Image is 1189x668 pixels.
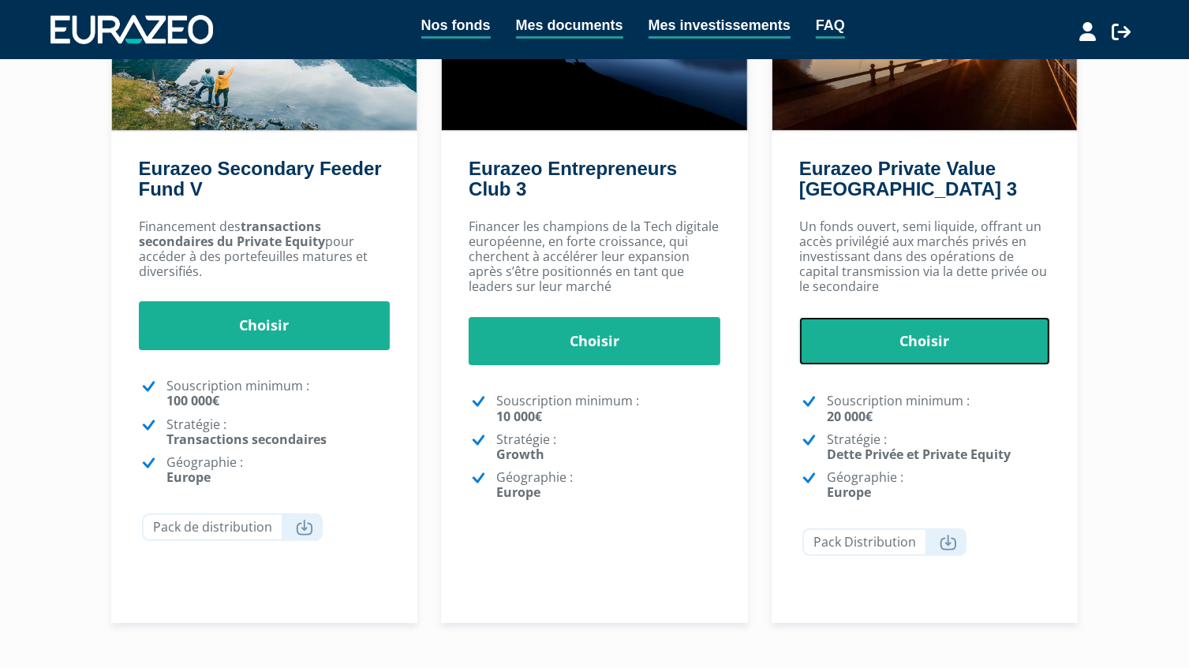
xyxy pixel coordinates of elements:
a: Eurazeo Entrepreneurs Club 3 [469,158,677,200]
a: Mes investissements [649,14,791,39]
a: FAQ [816,14,845,39]
a: Choisir [799,317,1051,366]
p: Stratégie : [827,432,1051,462]
img: 1732889491-logotype_eurazeo_blanc_rvb.png [50,15,213,43]
a: Nos fonds [421,14,491,39]
strong: Dette Privée et Private Equity [827,446,1011,463]
p: Souscription minimum : [496,394,720,424]
strong: transactions secondaires du Private Equity [139,218,325,250]
a: Eurazeo Private Value [GEOGRAPHIC_DATA] 3 [799,158,1017,200]
p: Souscription minimum : [827,394,1051,424]
strong: Europe [496,483,540,501]
strong: Europe [827,483,871,501]
strong: 10 000€ [496,408,542,425]
p: Géographie : [166,455,391,485]
a: Eurazeo Secondary Feeder Fund V [139,158,382,200]
a: Mes documents [516,14,623,39]
p: Stratégie : [496,432,720,462]
a: Pack de distribution [142,513,323,541]
p: Stratégie : [166,417,391,447]
p: Financement des pour accéder à des portefeuilles matures et diversifiés. [139,219,391,280]
strong: Europe [166,468,211,486]
p: Géographie : [827,470,1051,500]
strong: 20 000€ [827,408,873,425]
p: Un fonds ouvert, semi liquide, offrant un accès privilégié aux marchés privés en investissant dan... [799,219,1051,295]
strong: Transactions secondaires [166,431,327,448]
a: Choisir [139,301,391,350]
p: Souscription minimum : [166,379,391,409]
strong: 100 000€ [166,392,219,409]
a: Pack Distribution [802,528,967,556]
p: Géographie : [496,470,720,500]
p: Financer les champions de la Tech digitale européenne, en forte croissance, qui cherchent à accél... [469,219,720,295]
a: Choisir [469,317,720,366]
strong: Growth [496,446,544,463]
